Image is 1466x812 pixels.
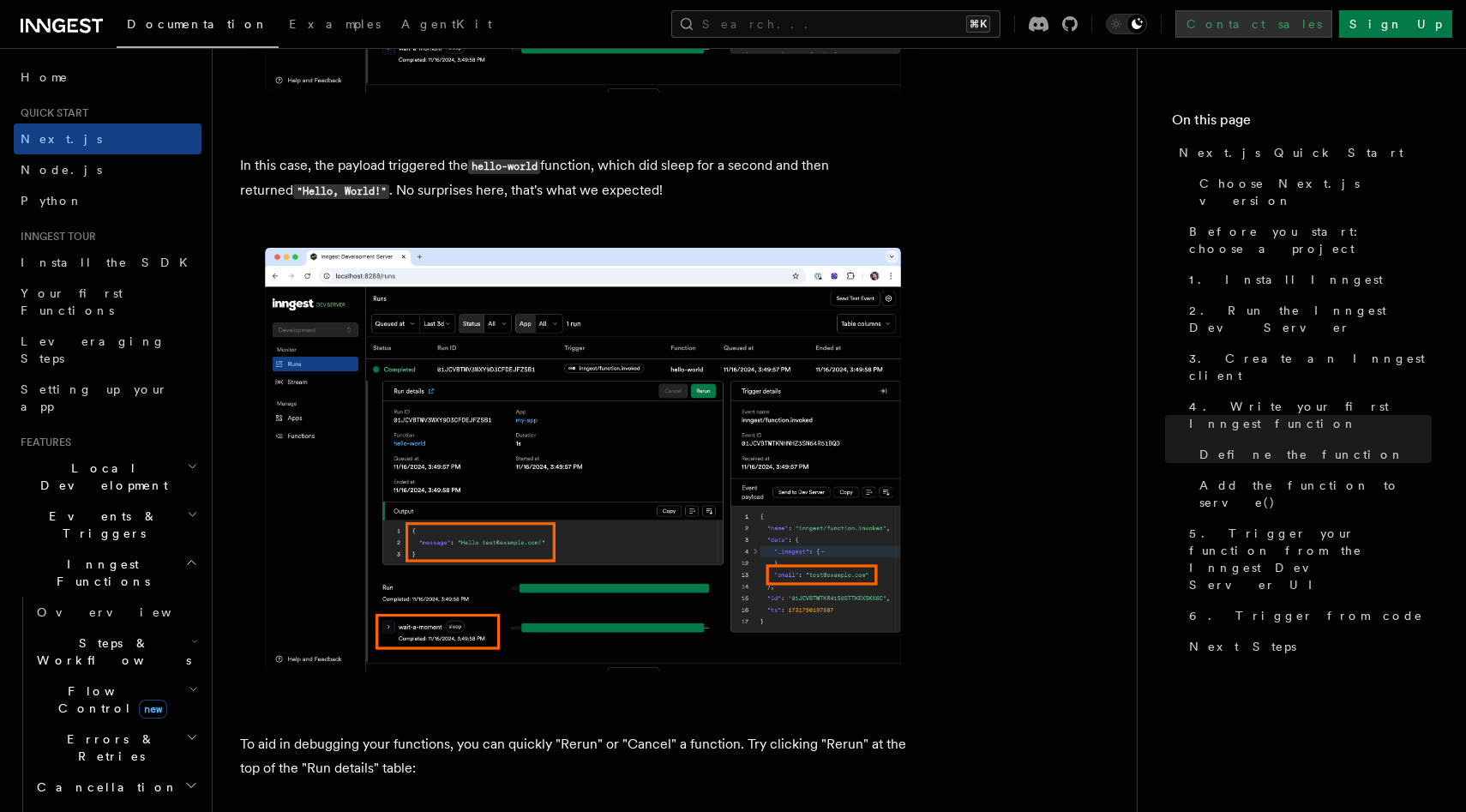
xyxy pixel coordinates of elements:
button: Flow Controlnew [30,676,201,724]
span: Quick start [14,106,88,120]
span: Leveraging Steps [21,334,165,365]
span: Next.js Quick Start [1179,144,1403,161]
code: "Hello, World!" [293,184,389,199]
span: 4. Write your first Inngest function [1189,398,1432,432]
a: Setting up your app [14,374,201,422]
button: Local Development [14,453,201,501]
span: 2. Run the Inngest Dev Server [1189,302,1432,336]
span: Events & Triggers [14,508,187,542]
button: Search...⌘K [671,10,1000,38]
a: Choose Next.js version [1193,168,1432,216]
span: Flow Control [30,683,189,717]
span: Examples [289,17,381,31]
p: In this case, the payload triggered the function, which did sleep for a second and then returned ... [240,153,926,203]
a: Home [14,62,201,93]
a: Contact sales [1175,10,1332,38]
a: 1. Install Inngest [1182,264,1432,295]
a: 2. Run the Inngest Dev Server [1182,295,1432,343]
span: Steps & Workflows [30,635,191,669]
button: Steps & Workflows [30,628,201,676]
button: Inngest Functions [14,549,201,597]
a: AgentKit [391,5,502,46]
a: Your first Functions [14,278,201,326]
a: Overview [30,597,201,628]
a: Define the function [1193,439,1432,470]
span: Next.js [21,132,102,146]
span: 3. Create an Inngest client [1189,350,1432,384]
h4: On this page [1172,110,1432,137]
span: Next Steps [1189,638,1296,655]
a: Leveraging Steps [14,326,201,374]
span: Features [14,436,71,449]
span: Your first Functions [21,286,123,317]
a: Next.js [14,123,201,154]
span: Before you start: choose a project [1189,223,1432,257]
a: Next Steps [1182,631,1432,662]
span: Errors & Retries [30,731,186,765]
a: Documentation [117,5,279,48]
a: 6. Trigger from code [1182,600,1432,631]
kbd: ⌘K [966,15,990,33]
a: Node.js [14,154,201,185]
a: 3. Create an Inngest client [1182,343,1432,391]
a: 5. Trigger your function from the Inngest Dev Server UI [1182,518,1432,600]
a: Before you start: choose a project [1182,216,1432,264]
a: 4. Write your first Inngest function [1182,391,1432,439]
span: Cancellation [30,779,178,796]
span: Home [21,69,69,86]
a: Install the SDK [14,247,201,278]
span: Node.js [21,163,102,177]
span: Local Development [14,460,187,494]
span: Define the function [1199,446,1404,463]
span: Inngest tour [14,230,96,244]
span: 1. Install Inngest [1189,271,1383,288]
a: Examples [279,5,391,46]
a: Sign Up [1339,10,1452,38]
code: hello-world [468,159,540,174]
span: new [139,700,167,719]
span: 6. Trigger from code [1189,607,1423,624]
span: Setting up your app [21,382,168,413]
a: Next.js Quick Start [1172,137,1432,168]
span: Overview [37,605,213,619]
button: Cancellation [30,772,201,803]
span: Inngest Functions [14,556,185,590]
span: Python [21,194,83,208]
img: Inngest Dev Server web interface's runs tab with a single completed run expanded indicating that ... [240,231,926,705]
p: To aid in debugging your functions, you can quickly "Rerun" or "Cancel" a function. Try clicking ... [240,732,926,780]
button: Toggle dark mode [1106,14,1147,34]
a: Python [14,185,201,216]
button: Events & Triggers [14,501,201,549]
span: 5. Trigger your function from the Inngest Dev Server UI [1189,525,1432,593]
span: AgentKit [401,17,492,31]
span: Documentation [127,17,268,31]
a: Add the function to serve() [1193,470,1432,518]
span: Add the function to serve() [1199,477,1432,511]
span: Install the SDK [21,256,198,269]
button: Errors & Retries [30,724,201,772]
span: Choose Next.js version [1199,175,1432,209]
